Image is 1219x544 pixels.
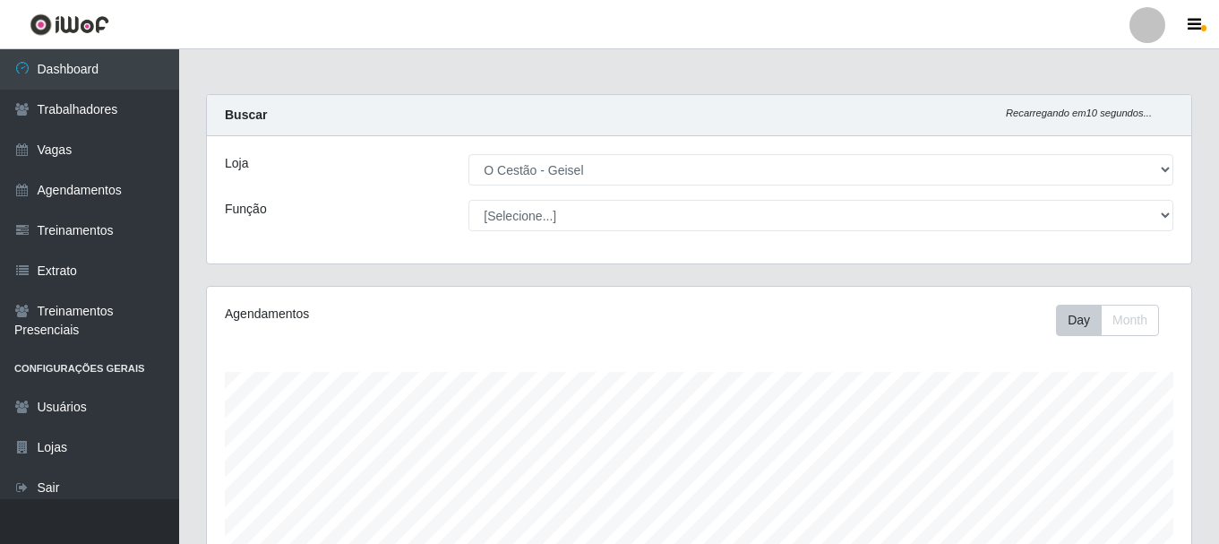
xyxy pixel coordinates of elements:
[1056,305,1173,336] div: Toolbar with button groups
[1056,305,1159,336] div: First group
[30,13,109,36] img: CoreUI Logo
[225,154,248,173] label: Loja
[225,305,605,324] div: Agendamentos
[1056,305,1102,336] button: Day
[1101,305,1159,336] button: Month
[225,108,267,122] strong: Buscar
[225,200,267,219] label: Função
[1006,108,1152,118] i: Recarregando em 10 segundos...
